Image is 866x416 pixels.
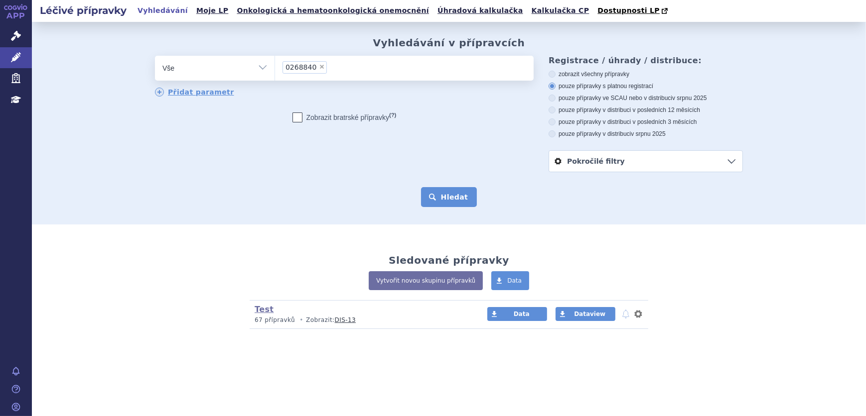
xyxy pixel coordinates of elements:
label: pouze přípravky v distribuci v posledních 3 měsících [549,118,743,126]
span: v srpnu 2025 [631,130,665,137]
a: Úhradová kalkulačka [434,4,526,17]
label: pouze přípravky ve SCAU nebo v distribuci [549,94,743,102]
i: • [297,316,306,324]
span: Dostupnosti LP [597,6,660,14]
a: Dataview [556,307,615,321]
span: v srpnu 2025 [672,95,707,102]
span: Data [514,311,530,317]
a: Kalkulačka CP [529,4,592,17]
h2: Sledované přípravky [389,254,509,266]
a: Dostupnosti LP [594,4,673,18]
span: 0268840 [286,64,316,71]
a: Přidat parametr [155,88,234,97]
a: Onkologická a hematoonkologická onemocnění [234,4,432,17]
a: Test [255,305,274,314]
a: Moje LP [193,4,231,17]
span: Dataview [574,311,605,317]
span: Data [507,277,522,284]
a: Data [491,271,529,290]
label: pouze přípravky s platnou registrací [549,82,743,90]
button: notifikace [621,308,631,320]
input: 0268840 [330,61,335,73]
label: pouze přípravky v distribuci v posledních 12 měsících [549,106,743,114]
a: Pokročilé filtry [549,151,742,172]
label: pouze přípravky v distribuci [549,130,743,138]
a: Data [487,307,547,321]
abbr: (?) [389,112,396,118]
h2: Léčivé přípravky [32,3,135,17]
label: zobrazit všechny přípravky [549,70,743,78]
span: 67 přípravků [255,316,295,323]
label: Zobrazit bratrské přípravky [292,112,397,122]
h2: Vyhledávání v přípravcích [373,37,525,49]
h3: Registrace / úhrady / distribuce: [549,56,743,65]
p: Zobrazit: [255,316,468,324]
button: nastavení [633,308,643,320]
a: Vytvořit novou skupinu přípravků [369,271,483,290]
span: × [319,64,325,70]
a: DIS-13 [335,316,356,323]
a: Vyhledávání [135,4,191,17]
button: Hledat [421,187,477,207]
